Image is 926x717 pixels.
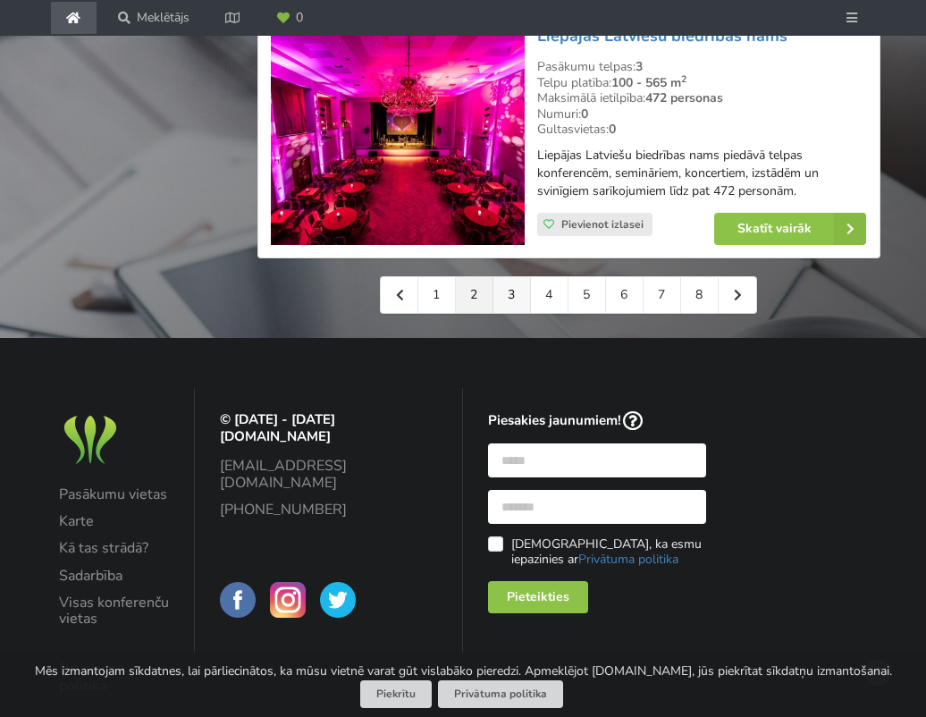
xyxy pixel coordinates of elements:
[681,72,686,86] sup: 2
[320,582,356,618] img: BalticMeetingRooms on Twitter
[59,595,170,628] a: Visas konferenču vietas
[537,122,867,138] div: Gultasvietas:
[59,486,170,502] a: Pasākumu vietas
[59,540,170,556] a: Kā tas strādā?
[418,277,456,313] a: 1
[531,277,568,313] a: 4
[609,121,616,138] strong: 0
[488,411,706,432] p: Piesakies jaunumiem!
[537,147,867,200] p: Liepājas Latviešu biedrības nams piedāvā telpas konferencēm, semināriem, koncertiem, izstādēm un ...
[220,502,438,518] a: [PHONE_NUMBER]
[537,106,867,122] div: Numuri:
[105,2,201,34] a: Meklētājs
[488,536,706,567] label: [DEMOGRAPHIC_DATA], ka esmu iepazinies ar
[271,26,525,245] img: Konferenču centrs | Liepāja | Liepājas Latviešu biedrības nams
[220,458,438,491] a: [EMAIL_ADDRESS][DOMAIN_NAME]
[714,213,866,245] a: Skatīt vairāk
[578,551,678,568] a: Privātuma politika
[59,513,170,529] a: Karte
[220,411,438,446] p: © [DATE] - [DATE] [DOMAIN_NAME]
[360,680,432,708] button: Piekrītu
[636,58,643,75] strong: 3
[537,75,867,91] div: Telpu platība:
[644,277,681,313] a: 7
[59,411,122,469] img: Baltic Meeting Rooms
[537,25,787,46] a: Liepājas Latviešu biedrības nams
[561,217,644,232] span: Pievienot izlasei
[537,90,867,106] div: Maksimālā ietilpība:
[59,568,170,584] a: Sadarbība
[493,277,531,313] a: 3
[568,277,606,313] a: 5
[488,581,588,613] div: Pieteikties
[296,12,303,24] span: 0
[438,680,563,708] a: Privātuma politika
[270,582,306,618] img: BalticMeetingRooms on Instagram
[645,89,723,106] strong: 472 personas
[537,59,867,75] div: Pasākumu telpas:
[681,277,719,313] a: 8
[581,105,588,122] strong: 0
[606,277,644,313] a: 6
[220,582,256,618] img: BalticMeetingRooms on Facebook
[456,277,493,313] a: 2
[611,74,686,91] strong: 100 - 565 m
